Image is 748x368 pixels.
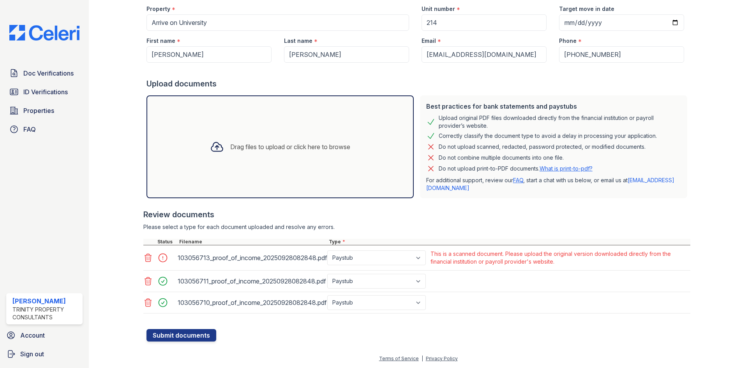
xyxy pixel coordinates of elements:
span: Sign out [20,349,44,359]
a: Terms of Service [379,356,419,361]
div: Status [156,239,178,245]
a: ID Verifications [6,84,83,100]
span: Account [20,331,45,340]
div: Upload original PDF files downloaded directly from the financial institution or payroll provider’... [439,114,681,130]
label: Phone [559,37,577,45]
div: [PERSON_NAME] [12,296,79,306]
a: Doc Verifications [6,65,83,81]
div: Correctly classify the document type to avoid a delay in processing your application. [439,131,657,141]
label: First name [146,37,175,45]
a: FAQ [6,121,83,137]
span: ID Verifications [23,87,68,97]
a: Account [3,328,86,343]
div: Please select a type for each document uploaded and resolve any errors. [143,223,690,231]
label: Email [422,37,436,45]
label: Unit number [422,5,455,13]
div: Best practices for bank statements and paystubs [426,102,681,111]
a: FAQ [513,177,523,183]
label: Property [146,5,170,13]
div: Upload documents [146,78,690,89]
span: FAQ [23,125,36,134]
p: For additional support, review our , start a chat with us below, or email us at [426,176,681,192]
a: Privacy Policy [426,356,458,361]
div: Filename [178,239,327,245]
div: Drag files to upload or click here to browse [230,142,350,151]
div: 103056710_proof_of_income_20250928082848.pdf [178,296,324,309]
button: Submit documents [146,329,216,342]
img: CE_Logo_Blue-a8612792a0a2168367f1c8372b55b34899dd931a85d93a1a3d3e32e68fde9ad4.png [3,25,86,40]
div: Type [327,239,690,245]
span: Doc Verifications [23,69,74,78]
span: Properties [23,106,54,115]
p: Do not upload print-to-PDF documents. [439,165,593,173]
div: | [422,356,423,361]
a: What is print-to-pdf? [540,165,593,172]
div: Review documents [143,209,690,220]
div: This is a scanned document. Please upload the original version downloaded directly from the finan... [430,250,689,266]
a: Properties [6,103,83,118]
a: Sign out [3,346,86,362]
div: 103056713_proof_of_income_20250928082848.pdf [178,252,324,264]
div: 103056711_proof_of_income_20250928082848.pdf [178,275,324,287]
label: Target move in date [559,5,614,13]
div: Do not upload scanned, redacted, password protected, or modified documents. [439,142,646,151]
div: Trinity Property Consultants [12,306,79,321]
label: Last name [284,37,312,45]
div: Do not combine multiple documents into one file. [439,153,564,162]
